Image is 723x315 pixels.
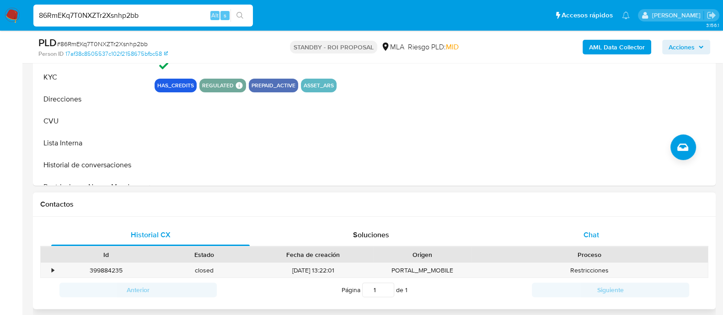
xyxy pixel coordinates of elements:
div: • [52,266,54,275]
h1: Contactos [40,200,708,209]
button: has_credits [157,84,194,87]
span: Accesos rápidos [562,11,613,20]
div: [DATE] 13:22:01 [253,263,373,278]
div: Estado [161,250,247,259]
button: Anterior [59,283,217,297]
div: Proceso [478,250,702,259]
button: Historial de conversaciones [35,154,150,176]
button: Restricciones Nuevo Mundo [35,176,150,198]
button: Lista Interna [35,132,150,154]
span: MID [446,42,459,52]
span: s [224,11,226,20]
p: STANDBY - ROI PROPOSAL [290,41,377,53]
div: 399884235 [57,263,155,278]
span: 1 [405,285,407,294]
div: Restricciones [471,263,708,278]
div: closed [155,263,253,278]
span: Soluciones [353,230,389,240]
button: AML Data Collector [583,40,651,54]
button: Siguiente [532,283,689,297]
p: martin.degiuli@mercadolibre.com [652,11,703,20]
a: Salir [707,11,716,20]
button: prepaid_active [252,84,295,87]
input: Buscar usuario o caso... [33,10,253,21]
div: Origen [380,250,465,259]
button: KYC [35,66,150,88]
span: # 86RmEKq7T0NXZTr2Xsnhp2bb [57,39,148,48]
span: Acciones [669,40,695,54]
div: Fecha de creación [260,250,367,259]
b: PLD [38,35,57,50]
button: search-icon [230,9,249,22]
b: AML Data Collector [589,40,645,54]
span: Chat [584,230,599,240]
button: regulated [202,84,234,87]
span: Riesgo PLD: [408,42,459,52]
a: 17af38c8505537c102f2158675bfbc58 [65,50,168,58]
button: CVU [35,110,150,132]
span: 3.156.1 [706,21,718,29]
button: asset_ars [304,84,334,87]
div: PORTAL_MP_MOBILE [373,263,471,278]
div: Id [63,250,149,259]
div: MLA [381,42,404,52]
b: Person ID [38,50,64,58]
a: Notificaciones [622,11,630,19]
button: Acciones [662,40,710,54]
span: Alt [211,11,219,20]
span: Página de [342,283,407,297]
button: Direcciones [35,88,150,110]
span: Historial CX [131,230,171,240]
